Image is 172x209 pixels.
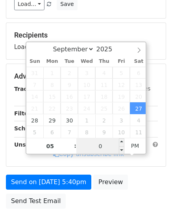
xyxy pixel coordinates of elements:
[61,90,78,102] span: September 16, 2025
[78,114,95,126] span: October 1, 2025
[43,59,61,64] span: Mon
[26,90,44,102] span: September 14, 2025
[53,151,124,158] a: Copy unsubscribe link
[14,125,43,132] strong: Schedule
[74,138,76,154] span: :
[95,126,113,138] span: October 9, 2025
[43,79,61,90] span: September 8, 2025
[130,114,147,126] span: October 4, 2025
[43,114,61,126] span: September 29, 2025
[130,90,147,102] span: September 20, 2025
[26,59,44,64] span: Sun
[130,102,147,114] span: September 27, 2025
[26,138,74,154] input: Hour
[14,31,158,51] div: Loading...
[95,90,113,102] span: September 18, 2025
[6,175,91,190] a: Send on [DATE] 5:40pm
[113,90,130,102] span: September 19, 2025
[113,79,130,90] span: September 12, 2025
[43,67,61,79] span: September 1, 2025
[95,79,113,90] span: September 11, 2025
[130,126,147,138] span: October 11, 2025
[78,79,95,90] span: September 10, 2025
[76,138,124,154] input: Minute
[6,194,66,209] a: Send Test Email
[113,59,130,64] span: Fri
[130,59,147,64] span: Sat
[130,79,147,90] span: September 13, 2025
[78,126,95,138] span: October 8, 2025
[113,126,130,138] span: October 10, 2025
[113,67,130,79] span: September 5, 2025
[78,59,95,64] span: Wed
[43,102,61,114] span: September 22, 2025
[26,79,44,90] span: September 7, 2025
[95,59,113,64] span: Thu
[14,72,158,81] h5: Advanced
[26,102,44,114] span: September 21, 2025
[124,138,146,154] span: Click to toggle
[14,110,34,117] strong: Filters
[95,67,113,79] span: September 4, 2025
[78,90,95,102] span: September 17, 2025
[130,67,147,79] span: September 6, 2025
[61,102,78,114] span: September 23, 2025
[93,175,128,190] a: Preview
[61,59,78,64] span: Tue
[78,102,95,114] span: September 24, 2025
[133,171,172,209] iframe: Chat Widget
[113,114,130,126] span: October 3, 2025
[14,86,41,92] strong: Tracking
[43,90,61,102] span: September 15, 2025
[113,102,130,114] span: September 26, 2025
[14,31,158,40] h5: Recipients
[14,141,53,148] strong: Unsubscribe
[61,114,78,126] span: September 30, 2025
[43,126,61,138] span: October 6, 2025
[95,114,113,126] span: October 2, 2025
[78,67,95,79] span: September 3, 2025
[95,102,113,114] span: September 25, 2025
[61,79,78,90] span: September 9, 2025
[26,114,44,126] span: September 28, 2025
[61,67,78,79] span: September 2, 2025
[94,45,122,53] input: Year
[26,67,44,79] span: August 31, 2025
[61,126,78,138] span: October 7, 2025
[26,126,44,138] span: October 5, 2025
